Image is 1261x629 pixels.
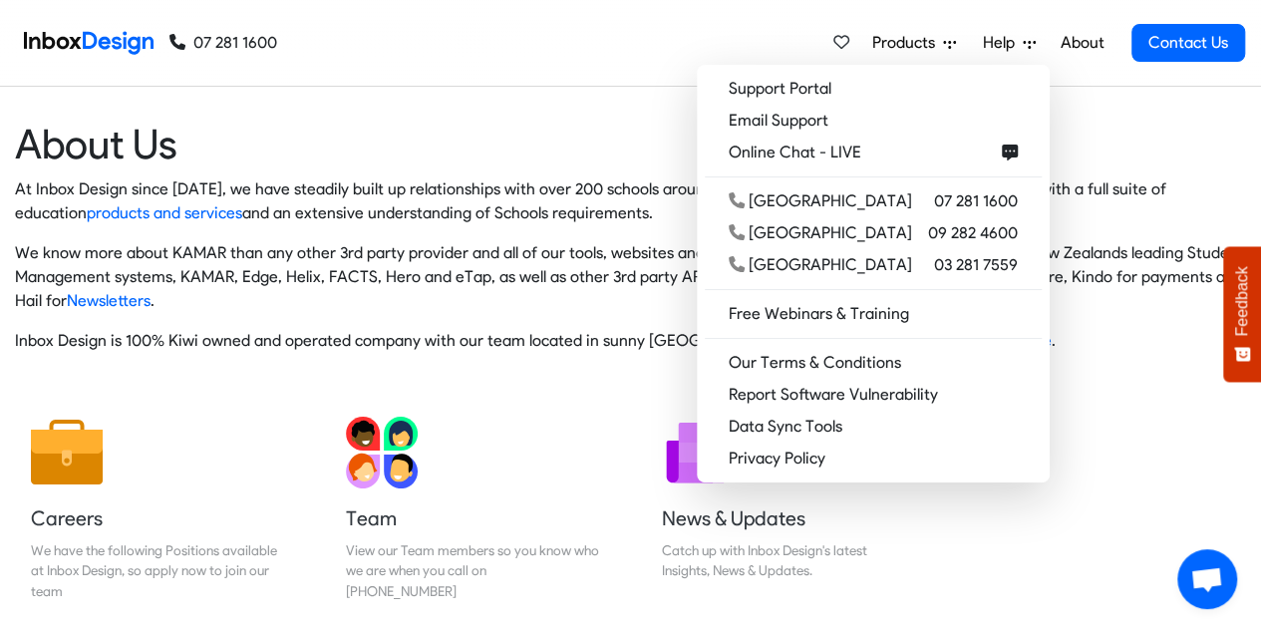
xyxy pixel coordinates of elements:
[928,221,1018,245] span: 09 282 4600
[705,249,1042,281] a: [GEOGRAPHIC_DATA] 03 281 7559
[934,253,1018,277] span: 03 281 7559
[662,417,734,488] img: 2022_01_12_icon_newsletter.svg
[705,217,1042,249] a: [GEOGRAPHIC_DATA] 09 282 4600
[15,119,1246,169] heading: About Us
[31,540,284,601] div: We have the following Positions available at Inbox Design, so apply now to join our team
[31,417,103,488] img: 2022_01_13_icon_job.svg
[15,401,300,617] a: Careers We have the following Positions available at Inbox Design, so apply now to join our team
[15,329,1246,353] p: Inbox Design is 100% Kiwi owned and operated company with our team located in sunny [GEOGRAPHIC_D...
[662,504,915,532] h5: News & Updates
[729,253,912,277] div: [GEOGRAPHIC_DATA]
[729,221,912,245] div: [GEOGRAPHIC_DATA]
[864,23,964,63] a: Products
[1131,24,1245,62] a: Contact Us
[1055,23,1109,63] a: About
[729,141,869,164] span: Online Chat - LIVE
[1233,266,1251,336] span: Feedback
[346,504,599,532] h5: Team
[705,137,1042,168] a: Online Chat - LIVE
[983,31,1023,55] span: Help
[705,298,1042,330] a: Free Webinars & Training
[705,379,1042,411] a: Report Software Vulnerability
[705,73,1042,105] a: Support Portal
[697,65,1050,482] div: Products
[31,504,284,532] h5: Careers
[934,189,1018,213] span: 07 281 1600
[346,417,418,488] img: 2022_01_13_icon_team.svg
[705,411,1042,443] a: Data Sync Tools
[169,31,277,55] a: 07 281 1600
[1223,246,1261,382] button: Feedback - Show survey
[705,185,1042,217] a: [GEOGRAPHIC_DATA] 07 281 1600
[975,23,1044,63] a: Help
[330,401,615,617] a: Team View our Team members so you know who we are when you call on [PHONE_NUMBER]
[15,241,1246,313] p: We know more about KAMAR than any other 3rd party provider and all of our tools, websites and Sch...
[872,31,943,55] span: Products
[705,347,1042,379] a: Our Terms & Conditions
[705,105,1042,137] a: Email Support
[1177,549,1237,609] a: Open chat
[705,443,1042,474] a: Privacy Policy
[729,189,912,213] div: [GEOGRAPHIC_DATA]
[646,401,931,617] a: News & Updates Catch up with Inbox Design's latest Insights, News & Updates.
[662,540,915,581] div: Catch up with Inbox Design's latest Insights, News & Updates.
[15,177,1246,225] p: At Inbox Design since [DATE], we have steadily built up relationships with over 200 schools aroun...
[87,203,242,222] a: products and services
[346,540,599,601] div: View our Team members so you know who we are when you call on [PHONE_NUMBER]
[67,291,151,310] a: Newsletters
